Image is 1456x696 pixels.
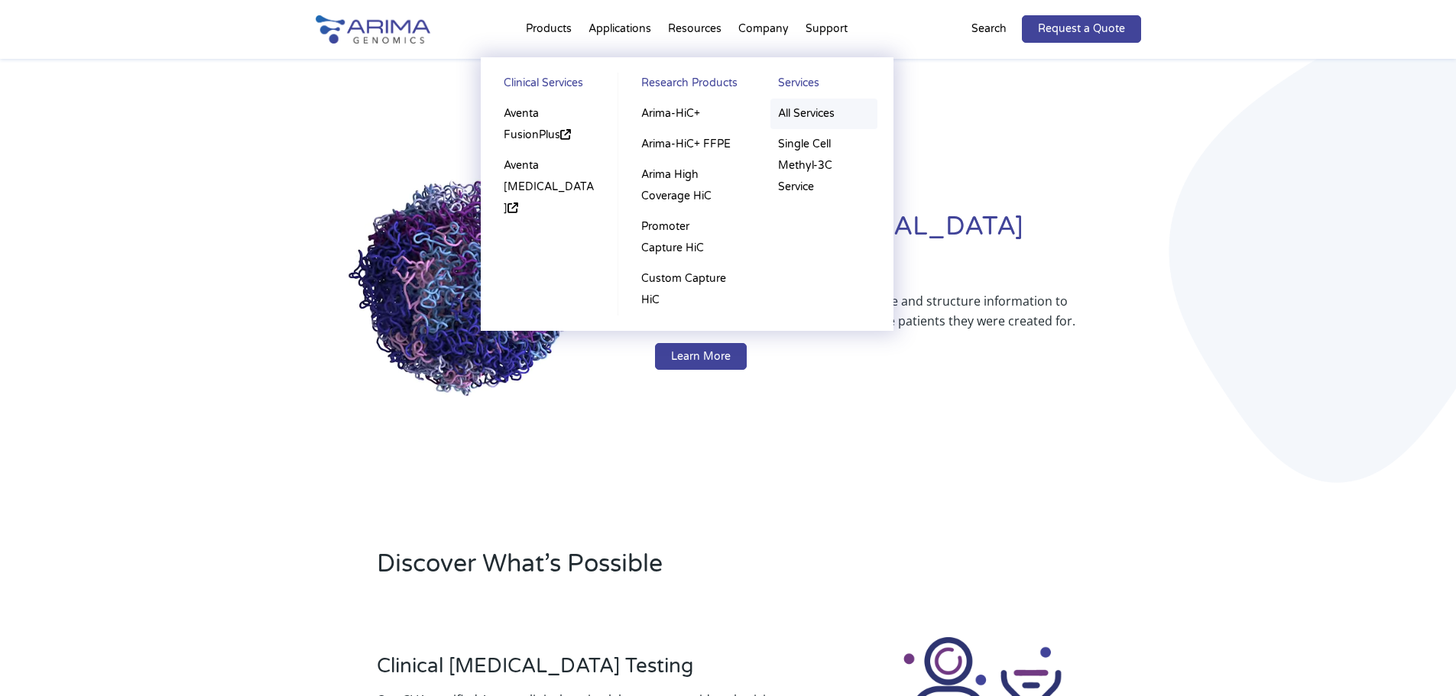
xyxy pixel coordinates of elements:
a: Request a Quote [1022,15,1141,43]
a: Arima High Coverage HiC [634,160,740,212]
a: Services [770,73,877,99]
a: All Services [770,99,877,129]
a: Aventa FusionPlus [496,99,603,151]
a: Promoter Capture HiC [634,212,740,264]
a: Arima-HiC+ FFPE [634,129,740,160]
h3: Clinical [MEDICAL_DATA] Testing [377,654,793,690]
img: Arima-Genomics-logo [316,15,430,44]
a: Clinical Services [496,73,603,99]
a: Research Products [634,73,740,99]
h1: Redefining [MEDICAL_DATA] Diagnostics [655,209,1140,291]
iframe: Chat Widget [1380,623,1456,696]
a: Learn More [655,343,747,371]
a: Arima-HiC+ [634,99,740,129]
a: Custom Capture HiC [634,264,740,316]
p: Search [971,19,1007,39]
h2: Discover What’s Possible [377,547,923,593]
a: Aventa [MEDICAL_DATA] [496,151,603,224]
a: Single Cell Methyl-3C Service [770,129,877,202]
